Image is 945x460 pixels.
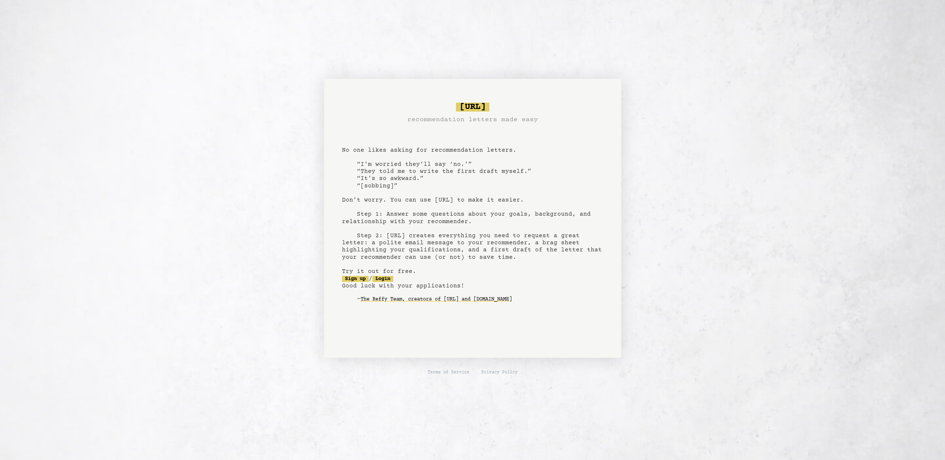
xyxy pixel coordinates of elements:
[357,296,603,303] div: -
[481,370,518,376] a: Privacy Policy
[372,276,393,282] a: Login
[342,100,603,318] pre: No one likes asking for recommendation letters. “I’m worried they’ll say ‘no.’” “They told me to ...
[342,276,369,282] a: Sign up
[456,103,489,112] span: [URL]
[428,370,469,376] a: Terms of Service
[361,293,512,305] a: The Reffy Team, creators of [URL] and [DOMAIN_NAME]
[407,115,538,125] h3: recommendation letters made easy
